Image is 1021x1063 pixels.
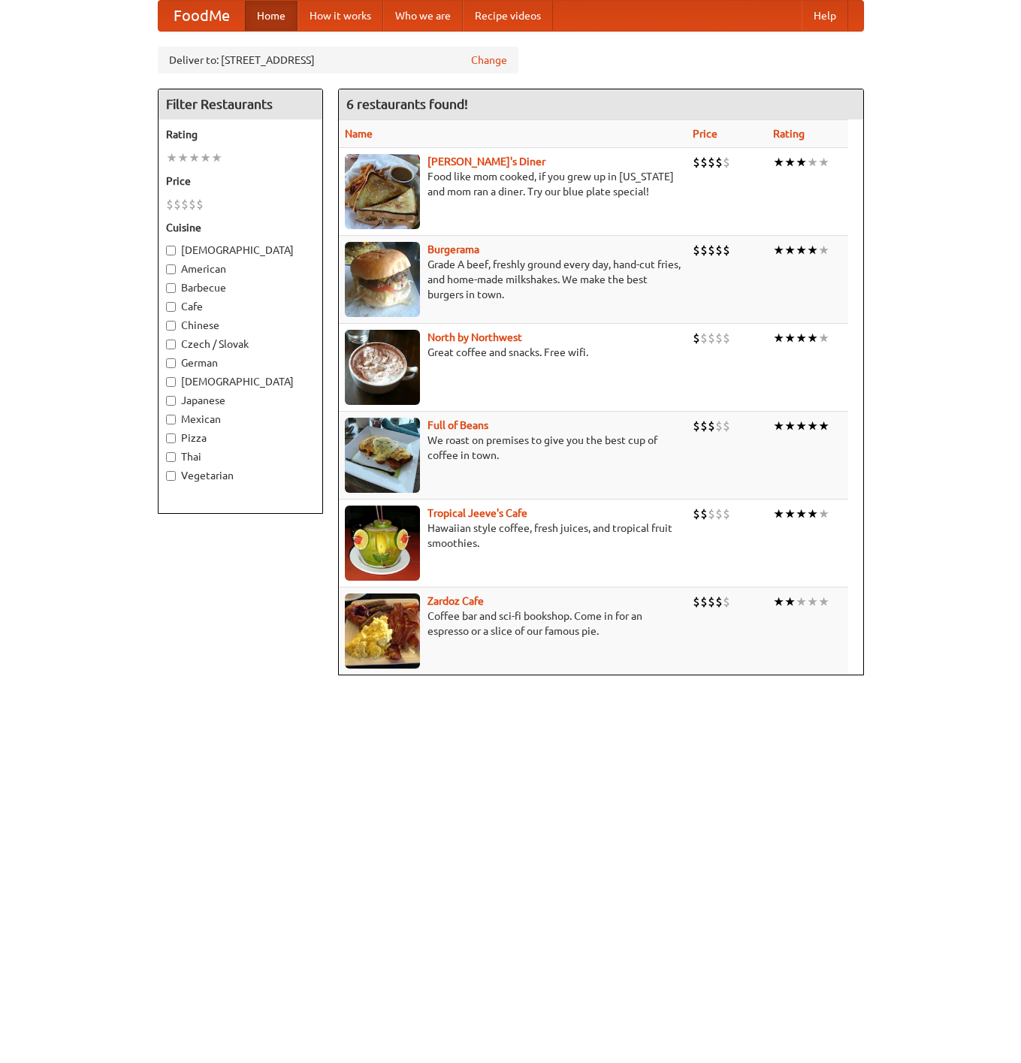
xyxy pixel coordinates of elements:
[796,330,807,346] li: ★
[345,154,420,229] img: sallys.jpg
[807,330,818,346] li: ★
[802,1,848,31] a: Help
[700,593,708,610] li: $
[158,47,518,74] div: Deliver to: [STREET_ADDRESS]
[166,283,176,293] input: Barbecue
[784,506,796,522] li: ★
[708,506,715,522] li: $
[345,609,681,639] p: Coffee bar and sci-fi bookshop. Come in for an espresso or a slice of our famous pie.
[693,506,700,522] li: $
[166,355,315,370] label: German
[700,330,708,346] li: $
[773,593,784,610] li: ★
[166,196,174,213] li: $
[427,243,479,255] a: Burgerama
[166,374,315,389] label: [DEMOGRAPHIC_DATA]
[211,149,222,166] li: ★
[345,433,681,463] p: We roast on premises to give you the best cup of coffee in town.
[166,318,315,333] label: Chinese
[166,449,315,464] label: Thai
[166,261,315,276] label: American
[715,593,723,610] li: $
[700,154,708,171] li: $
[166,358,176,368] input: German
[166,340,176,349] input: Czech / Slovak
[181,196,189,213] li: $
[427,507,527,519] a: Tropical Jeeve's Cafe
[345,593,420,669] img: zardoz.jpg
[345,257,681,302] p: Grade A beef, freshly ground every day, hand-cut fries, and home-made milkshakes. We make the bes...
[693,128,717,140] a: Price
[708,593,715,610] li: $
[345,330,420,405] img: north.jpg
[166,243,315,258] label: [DEMOGRAPHIC_DATA]
[715,242,723,258] li: $
[784,154,796,171] li: ★
[346,97,468,111] ng-pluralize: 6 restaurants found!
[715,330,723,346] li: $
[383,1,463,31] a: Who we are
[796,506,807,522] li: ★
[773,330,784,346] li: ★
[784,242,796,258] li: ★
[166,174,315,189] h5: Price
[818,154,829,171] li: ★
[200,149,211,166] li: ★
[773,154,784,171] li: ★
[159,89,322,119] h4: Filter Restaurants
[166,468,315,483] label: Vegetarian
[177,149,189,166] li: ★
[166,412,315,427] label: Mexican
[345,418,420,493] img: beans.jpg
[189,196,196,213] li: $
[345,169,681,199] p: Food like mom cooked, if you grew up in [US_STATE] and mom ran a diner. Try our blue plate special!
[708,242,715,258] li: $
[818,506,829,522] li: ★
[693,330,700,346] li: $
[796,154,807,171] li: ★
[427,331,522,343] a: North by Northwest
[159,1,245,31] a: FoodMe
[166,280,315,295] label: Barbecue
[427,419,488,431] a: Full of Beans
[166,415,176,424] input: Mexican
[693,593,700,610] li: $
[427,595,484,607] a: Zardoz Cafe
[818,418,829,434] li: ★
[196,196,204,213] li: $
[427,156,545,168] a: [PERSON_NAME]'s Diner
[723,593,730,610] li: $
[166,127,315,142] h5: Rating
[723,418,730,434] li: $
[723,330,730,346] li: $
[807,506,818,522] li: ★
[708,418,715,434] li: $
[784,418,796,434] li: ★
[818,242,829,258] li: ★
[796,593,807,610] li: ★
[693,154,700,171] li: $
[166,246,176,255] input: [DEMOGRAPHIC_DATA]
[807,418,818,434] li: ★
[345,242,420,317] img: burgerama.jpg
[715,418,723,434] li: $
[693,242,700,258] li: $
[796,418,807,434] li: ★
[166,377,176,387] input: [DEMOGRAPHIC_DATA]
[773,242,784,258] li: ★
[773,128,805,140] a: Rating
[166,430,315,445] label: Pizza
[807,242,818,258] li: ★
[166,396,176,406] input: Japanese
[166,471,176,481] input: Vegetarian
[773,506,784,522] li: ★
[796,242,807,258] li: ★
[166,433,176,443] input: Pizza
[700,506,708,522] li: $
[166,302,176,312] input: Cafe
